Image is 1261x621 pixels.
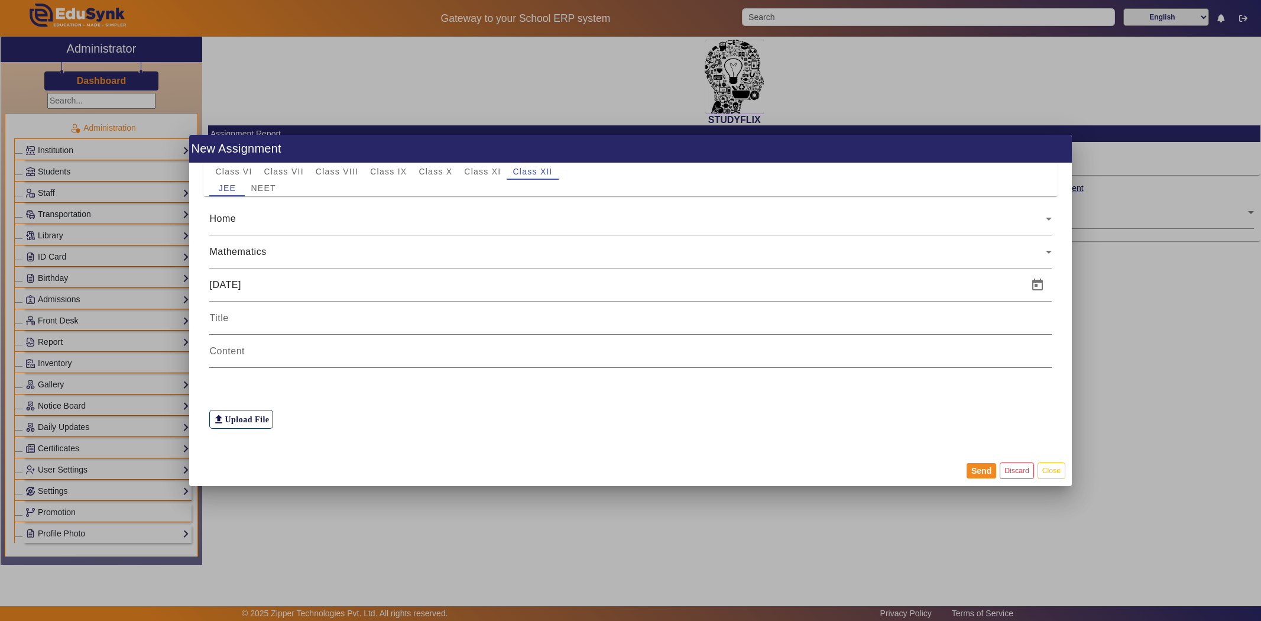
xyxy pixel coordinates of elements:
[209,311,1051,325] input: Title
[419,167,452,176] span: Class X
[209,344,1051,358] input: Content
[370,167,407,176] span: Class IX
[316,167,358,176] span: Class VIII
[209,214,236,224] span: Home
[1000,462,1034,478] button: Discard
[219,184,236,192] span: JEE
[209,247,266,257] span: Mathematics
[209,278,1020,292] input: submissionDate
[251,184,275,192] span: NEET
[1023,271,1052,299] button: Open calendar
[189,135,1072,163] h1: New Assignment
[213,413,225,425] mat-icon: file_upload
[215,167,252,176] span: Class VI
[264,167,304,176] span: Class VII
[967,463,996,478] button: Send
[1038,462,1065,478] button: Close
[464,167,501,176] span: Class XI
[513,167,552,176] span: Class XII
[209,410,273,429] label: Upload File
